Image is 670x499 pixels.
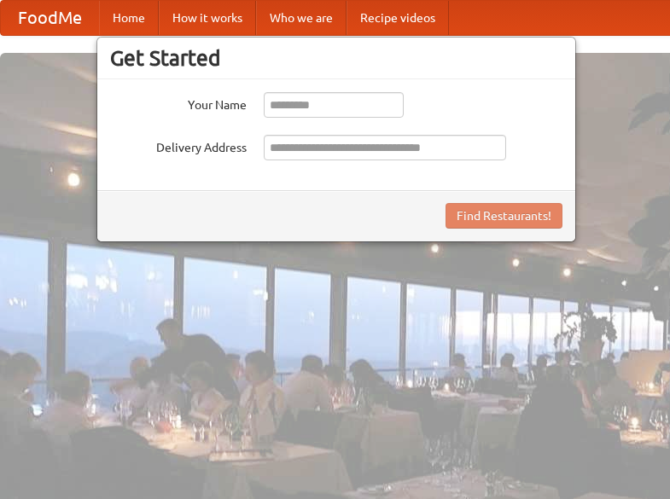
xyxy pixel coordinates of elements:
[446,203,562,229] button: Find Restaurants!
[110,135,247,156] label: Delivery Address
[256,1,347,35] a: Who we are
[110,92,247,113] label: Your Name
[1,1,99,35] a: FoodMe
[110,45,562,71] h3: Get Started
[99,1,159,35] a: Home
[159,1,256,35] a: How it works
[347,1,449,35] a: Recipe videos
